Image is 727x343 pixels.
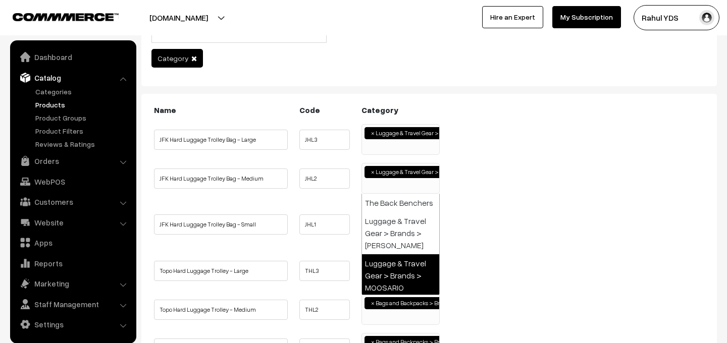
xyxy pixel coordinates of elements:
button: [DOMAIN_NAME] [114,5,243,30]
a: Reviews & Ratings [33,139,133,149]
li: Luggage & Travel Gear > Brands > Upper case [365,166,498,178]
button: Rahul YDS [634,5,719,30]
a: WebPOS [13,173,133,191]
a: Products [33,99,133,110]
span: × [371,299,375,308]
a: Marketing [13,274,133,293]
a: Catalog [13,69,133,87]
a: Dashboard [13,48,133,66]
li: Luggage & Travel Gear > Brands > Upper case [365,127,498,139]
a: Website [13,213,133,232]
span: × [371,167,375,177]
b: Code [299,105,320,115]
img: COMMMERCE [13,13,119,21]
img: user [699,10,714,25]
a: Product Groups [33,112,133,123]
a: Settings [13,315,133,333]
a: Product Filters [33,126,133,136]
li: Luggage & Travel Gear > Brands > MOOSARIO [362,254,439,297]
span: × [371,129,375,138]
a: Apps [13,234,133,252]
a: Reports [13,254,133,272]
b: Category [361,105,398,115]
a: My Subscription [552,6,621,28]
span: Category [158,54,189,63]
li: Luggage & Travel Gear > Brands > [PERSON_NAME] [362,212,439,254]
a: COMMMERCE [13,10,101,22]
b: Name [154,105,176,115]
a: Hire an Expert [482,6,543,28]
a: Staff Management [13,295,133,313]
a: Categories [33,86,133,97]
a: Orders [13,152,133,170]
a: Customers [13,193,133,211]
li: Bags and Backpacks > Brands > Uppercase [365,297,492,309]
